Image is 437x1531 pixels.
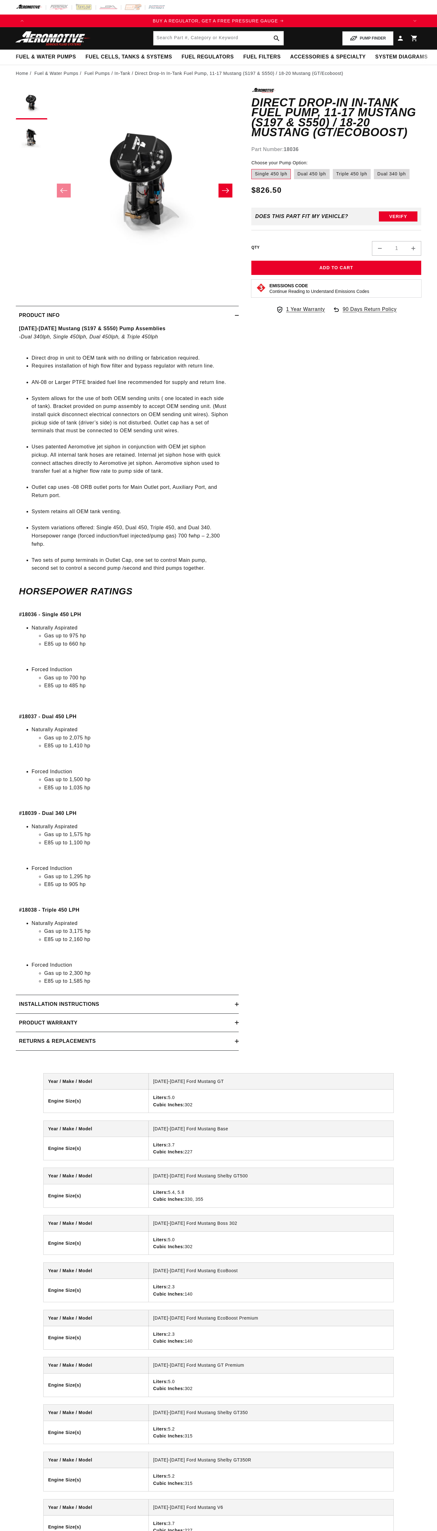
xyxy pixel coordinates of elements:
[294,169,330,179] label: Dual 450 lph
[16,306,239,325] summary: Product Info
[153,31,284,45] input: Search by Part Number, Category or Keyword
[153,1244,185,1249] strong: Cubic Inches:
[32,961,236,985] li: Forced Induction
[149,1184,393,1207] td: 5.4, 5.8 330, 355
[16,54,76,60] span: Fuel & Water Pumps
[149,1168,393,1184] td: [DATE]-[DATE] Ford Mustang Shelby GT500
[19,1000,99,1008] h2: Installation Instructions
[153,1291,185,1297] strong: Cubic Inches:
[14,31,93,46] img: Aeromotive
[19,311,60,319] h2: Product Info
[153,1332,168,1337] strong: Liters:
[44,784,236,800] li: E85 up to 1,035 hp
[149,1121,393,1137] td: [DATE]-[DATE] Ford Mustang Base
[44,1184,148,1207] th: Engine Size(s)
[269,289,369,294] p: Continue Reading to Understand Emissions Codes
[370,50,432,64] summary: System Diagrams
[149,1421,393,1444] td: 5.2 315
[19,326,165,331] strong: [DATE]-[DATE] Mustang (S197 & S550) Pump Assemblies
[276,305,325,313] a: 1 Year Warranty
[153,1481,185,1486] strong: Cubic Inches:
[44,927,236,935] li: Gas up to 3,175 hp
[16,88,239,293] media-gallery: Gallery Viewer
[284,147,299,152] strong: 18036
[149,1357,393,1373] td: [DATE]-[DATE] Ford Mustang GT Premium
[44,977,236,985] li: E85 up to 1,585 hp
[342,31,393,46] button: PUMP FINDER
[290,54,366,60] span: Accessories & Specialty
[153,1521,168,1526] strong: Liters:
[19,907,80,913] strong: #18038 - Triple 450 LPH
[251,145,421,154] div: Part Number:
[84,70,110,77] a: Fuel Pumps
[153,1433,185,1438] strong: Cubic Inches:
[19,714,76,719] strong: #18037 - Dual 450 LPH
[44,1310,148,1326] th: Year / Make / Model
[149,1073,393,1090] td: [DATE]-[DATE] Ford Mustang GT
[44,839,236,855] li: E85 up to 1,100 hp
[32,823,236,855] li: Naturally Aspirated
[32,524,236,556] li: System variations offered: Single 450, Dual 450, Triple 450, and Dual 340. Horsepower range (forc...
[44,1452,148,1468] th: Year / Make / Model
[19,334,158,339] em: -Dual 340lph, Single 450lph, Dual 450lph, & Triple 450lph
[251,185,282,196] span: $826.50
[19,1019,78,1027] h2: Product warranty
[28,17,409,24] div: 1 of 4
[32,768,236,800] li: Forced Induction
[333,169,371,179] label: Triple 450 lph
[32,624,236,656] li: Naturally Aspirated
[32,378,236,394] li: AN-08 or Larger PTFE braided fuel line recommended for supply and return line.
[251,245,260,250] label: QTY
[19,1037,96,1045] h2: Returns & replacements
[270,31,284,45] button: search button
[32,665,236,690] li: Forced Induction
[44,742,236,758] li: E85 up to 1,410 hp
[255,214,348,219] div: Does This part fit My vehicle?
[44,880,236,896] li: E85 up to 905 hp
[149,1405,393,1421] td: [DATE]-[DATE] Ford Mustang Shelby GT350
[81,50,177,64] summary: Fuel Cells, Tanks & Systems
[374,169,410,179] label: Dual 340 lph
[218,184,232,197] button: Slide right
[44,1499,148,1516] th: Year / Make / Model
[44,1373,148,1396] th: Engine Size(s)
[44,1357,148,1373] th: Year / Make / Model
[32,864,236,896] li: Forced Induction
[149,1310,393,1326] td: [DATE]-[DATE] Ford Mustang EcoBoost Premium
[28,17,409,24] div: Announcement
[44,1279,148,1302] th: Engine Size(s)
[16,1014,239,1032] summary: Product warranty
[153,1197,185,1202] strong: Cubic Inches:
[16,1032,239,1050] summary: Returns & replacements
[44,674,236,682] li: Gas up to 700 hp
[256,283,266,293] img: Emissions code
[153,1473,168,1479] strong: Liters:
[44,682,236,690] li: E85 up to 485 hp
[114,70,135,77] li: In-Tank
[149,1263,393,1279] td: [DATE]-[DATE] Ford Mustang EcoBoost
[286,305,325,313] span: 1 Year Warranty
[149,1231,393,1255] td: 5.0 302
[34,70,78,77] a: Fuel & Water Pumps
[269,283,369,294] button: Emissions CodeContinue Reading to Understand Emissions Codes
[149,1215,393,1231] td: [DATE]-[DATE] Ford Mustang Boss 302
[32,362,236,378] li: Requires installation of high flow filter and bypass regulator with return line.
[149,1452,393,1468] td: [DATE]-[DATE] Ford Mustang Shelby GT350R
[44,1073,148,1090] th: Year / Make / Model
[32,726,236,758] li: Naturally Aspirated
[149,1137,393,1160] td: 3.7 227
[149,1326,393,1349] td: 2.3 140
[44,1168,148,1184] th: Year / Make / Model
[409,15,421,27] button: Translation missing: en.sections.announcements.next_announcement
[135,70,343,77] li: Direct Drop-In In-Tank Fuel Pump, 11-17 Mustang (S197 & S550) / 18-20 Mustang (GT/Ecoboost)
[269,283,308,288] strong: Emissions Code
[44,1231,148,1255] th: Engine Size(s)
[44,1468,148,1491] th: Engine Size(s)
[44,935,236,951] li: E85 up to 2,160 hp
[153,1426,168,1431] strong: Liters:
[16,995,239,1013] summary: Installation Instructions
[243,54,281,60] span: Fuel Filters
[44,640,236,656] li: E85 up to 660 hp
[32,354,236,362] li: Direct drop in unit to OEM tank with no drilling or fabrication required.
[251,98,421,137] h1: Direct Drop-In In-Tank Fuel Pump, 11-17 Mustang (S197 & S550) / 18-20 Mustang (GT/Ecoboost)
